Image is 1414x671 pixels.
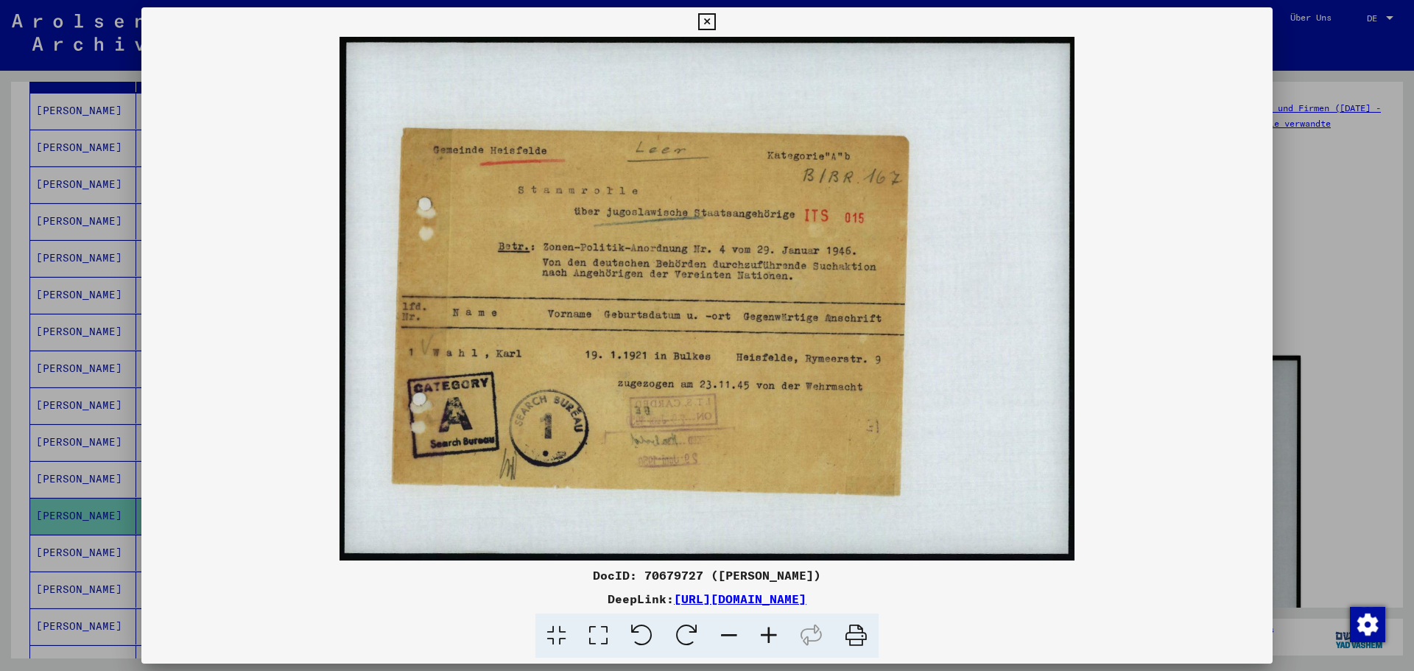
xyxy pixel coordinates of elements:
div: DocID: 70679727 ([PERSON_NAME]) [141,566,1273,584]
img: Zustimmung ändern [1350,607,1385,642]
a: [URL][DOMAIN_NAME] [674,591,806,606]
div: DeepLink: [141,590,1273,608]
div: Zustimmung ändern [1349,606,1385,642]
img: 001.jpg [141,37,1273,561]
